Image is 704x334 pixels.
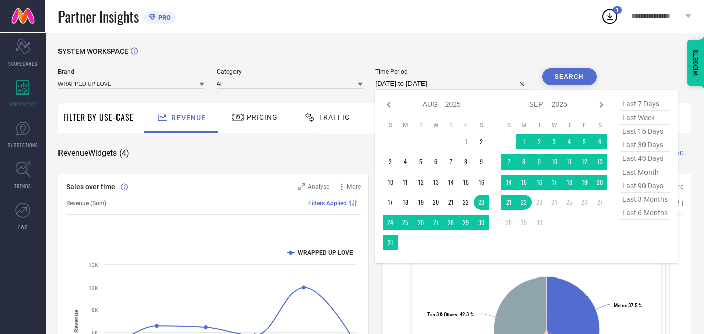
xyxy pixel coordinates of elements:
tspan: Tier 3 & Others [427,312,457,317]
span: last 45 days [620,152,670,165]
td: Thu Aug 14 2025 [443,175,458,190]
td: Tue Aug 12 2025 [413,175,428,190]
td: Tue Sep 23 2025 [532,195,547,210]
td: Mon Aug 18 2025 [398,195,413,210]
span: last week [620,111,670,125]
td: Thu Sep 04 2025 [562,134,577,149]
td: Fri Sep 12 2025 [577,154,592,170]
td: Fri Sep 19 2025 [577,175,592,190]
td: Sun Aug 17 2025 [383,195,398,210]
button: Search [542,68,597,85]
td: Tue Sep 30 2025 [532,215,547,230]
span: Filter By Use-Case [63,111,134,123]
td: Sat Aug 23 2025 [474,195,489,210]
div: Open download list [601,7,619,25]
td: Mon Sep 15 2025 [516,175,532,190]
td: Thu Aug 21 2025 [443,195,458,210]
td: Mon Sep 08 2025 [516,154,532,170]
span: last 15 days [620,125,670,138]
td: Sun Sep 21 2025 [501,195,516,210]
span: Sales over time [66,183,115,191]
td: Tue Aug 19 2025 [413,195,428,210]
td: Thu Sep 25 2025 [562,195,577,210]
th: Thursday [562,121,577,129]
th: Wednesday [428,121,443,129]
td: Sat Sep 13 2025 [592,154,607,170]
span: 1 [616,7,619,13]
td: Sat Aug 16 2025 [474,175,489,190]
span: last 7 days [620,97,670,111]
th: Sunday [383,121,398,129]
td: Fri Aug 15 2025 [458,175,474,190]
span: Pricing [247,113,278,121]
div: Previous month [383,99,395,111]
td: Thu Aug 07 2025 [443,154,458,170]
td: Sat Sep 06 2025 [592,134,607,149]
text: 13K [89,262,98,268]
span: WORKSPACE [9,100,37,108]
text: 8K [92,307,98,313]
th: Wednesday [547,121,562,129]
span: Revenue Widgets ( 4 ) [58,148,129,158]
tspan: Revenue [73,309,80,332]
span: SUGGESTIONS [8,141,38,149]
td: Sun Aug 24 2025 [383,215,398,230]
svg: Zoom [298,183,305,190]
div: Next month [595,99,607,111]
td: Tue Sep 02 2025 [532,134,547,149]
td: Tue Sep 16 2025 [532,175,547,190]
span: Filters Applied [308,200,347,207]
td: Tue Sep 09 2025 [532,154,547,170]
text: : 37.5 % [613,303,641,308]
td: Sun Aug 03 2025 [383,154,398,170]
th: Monday [398,121,413,129]
span: | [682,200,683,207]
td: Sat Aug 02 2025 [474,134,489,149]
th: Saturday [592,121,607,129]
span: Traffic [319,113,350,121]
td: Fri Aug 29 2025 [458,215,474,230]
span: last 3 months [620,193,670,206]
td: Tue Aug 26 2025 [413,215,428,230]
td: Mon Aug 04 2025 [398,154,413,170]
td: Mon Aug 25 2025 [398,215,413,230]
span: FWD [18,223,28,231]
span: Category [217,68,363,75]
span: last 30 days [620,138,670,152]
td: Sun Sep 28 2025 [501,215,516,230]
td: Mon Sep 22 2025 [516,195,532,210]
text: 10K [89,285,98,291]
td: Sat Sep 20 2025 [592,175,607,190]
td: Wed Aug 27 2025 [428,215,443,230]
td: Wed Sep 24 2025 [547,195,562,210]
td: Fri Aug 08 2025 [458,154,474,170]
text: WRAPPED UP LOVE [298,249,353,256]
td: Wed Aug 13 2025 [428,175,443,190]
th: Tuesday [532,121,547,129]
th: Friday [458,121,474,129]
span: PRO [156,14,171,21]
td: Wed Aug 06 2025 [428,154,443,170]
span: SCORECARDS [8,60,38,67]
td: Wed Sep 17 2025 [547,175,562,190]
text: : 42.3 % [427,312,474,317]
span: Partner Insights [58,6,139,27]
td: Thu Sep 18 2025 [562,175,577,190]
td: Thu Aug 28 2025 [443,215,458,230]
td: Fri Aug 22 2025 [458,195,474,210]
span: Revenue (Sum) [66,200,106,207]
input: Select time period [375,78,530,90]
td: Thu Sep 11 2025 [562,154,577,170]
td: Sun Sep 07 2025 [501,154,516,170]
td: Mon Sep 01 2025 [516,134,532,149]
td: Sat Aug 09 2025 [474,154,489,170]
th: Friday [577,121,592,129]
th: Sunday [501,121,516,129]
td: Sun Sep 14 2025 [501,175,516,190]
th: Thursday [443,121,458,129]
span: More [347,183,361,190]
td: Sat Sep 27 2025 [592,195,607,210]
td: Tue Aug 05 2025 [413,154,428,170]
span: Time Period [375,68,530,75]
th: Monday [516,121,532,129]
